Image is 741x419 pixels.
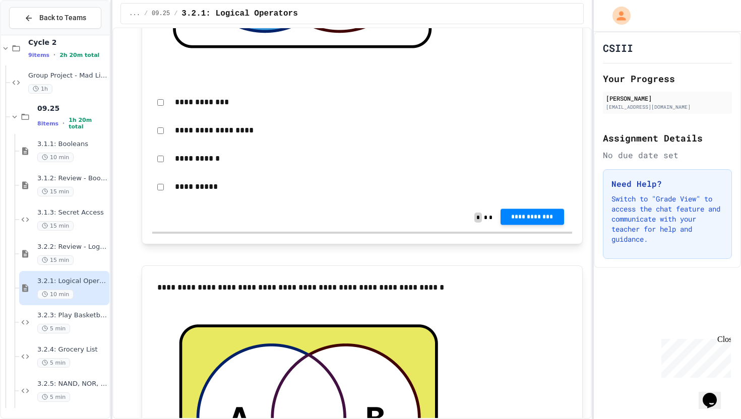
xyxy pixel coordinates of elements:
span: 15 min [37,221,74,231]
span: 3.2.1: Logical Operators [181,8,297,20]
div: No due date set [603,149,732,161]
span: 3.2.5: NAND, NOR, XOR [37,380,107,388]
span: ... [129,10,140,18]
iframe: chat widget [657,335,731,378]
span: 3.2.2: Review - Logical Operators [37,243,107,251]
span: 5 min [37,392,70,402]
span: Group Project - Mad Libs [28,72,107,80]
span: 10 min [37,290,74,299]
span: 9 items [28,52,49,58]
span: / [144,10,148,18]
span: 1h [28,84,52,94]
span: Cycle 2 [28,38,107,47]
span: 2h 20m total [59,52,99,58]
span: 3.1.2: Review - Booleans [37,174,107,183]
span: 3.1.1: Booleans [37,140,107,149]
span: 09.25 [152,10,170,18]
span: 15 min [37,187,74,196]
span: 5 min [37,324,70,333]
span: 8 items [37,120,58,127]
span: • [53,51,55,59]
h3: Need Help? [611,178,723,190]
span: Back to Teams [39,13,86,23]
div: [EMAIL_ADDRESS][DOMAIN_NAME] [606,103,729,111]
h2: Assignment Details [603,131,732,145]
div: Chat with us now!Close [4,4,70,64]
span: 09.25 [37,104,107,113]
div: My Account [602,4,633,27]
span: 3.2.3: Play Basketball [37,311,107,320]
span: 15 min [37,255,74,265]
button: Back to Teams [9,7,101,29]
h1: CSIII [603,41,633,55]
iframe: chat widget [699,379,731,409]
span: 3.2.4: Grocery List [37,345,107,354]
span: 3.1.3: Secret Access [37,208,107,217]
span: 3.2.1: Logical Operators [37,277,107,286]
div: [PERSON_NAME] [606,94,729,103]
span: • [63,119,65,127]
span: 5 min [37,358,70,368]
h2: Your Progress [603,72,732,86]
span: / [174,10,177,18]
p: Switch to "Grade View" to access the chat feature and communicate with your teacher for help and ... [611,194,723,244]
span: 10 min [37,153,74,162]
span: 1h 20m total [69,117,107,130]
